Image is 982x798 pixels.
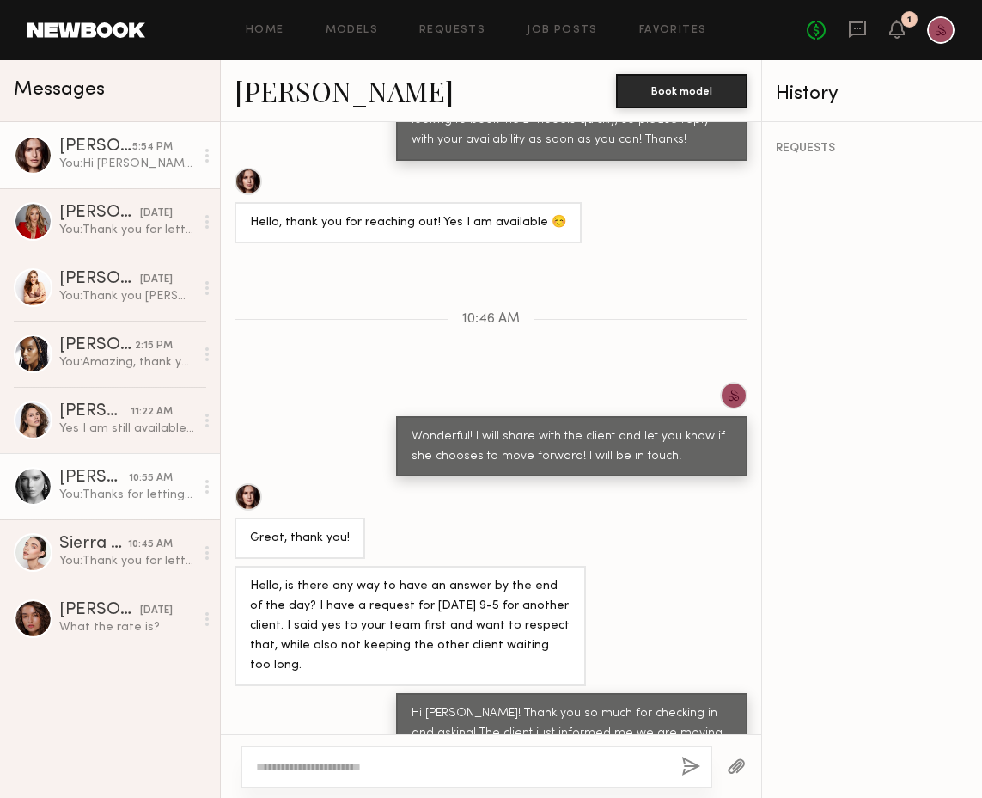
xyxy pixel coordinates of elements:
a: Home [246,25,284,36]
div: Yes I am still available! If there is any way to do an afternoon call time and stay later in the ... [59,420,194,437]
a: Requests [419,25,485,36]
div: 10:45 AM [128,537,173,553]
div: [DATE] [140,603,173,619]
div: You: Hi [PERSON_NAME]! Thank you so much for checking in and asking! The client just informed me ... [59,156,194,172]
a: [PERSON_NAME] [235,72,454,109]
div: 2:15 PM [135,338,173,354]
div: [PERSON_NAME] [59,403,131,420]
div: [PERSON_NAME] [59,602,140,619]
div: REQUESTS [776,143,968,155]
span: Messages [14,80,105,100]
div: [DATE] [140,206,173,222]
div: Hi [PERSON_NAME]! Thank you so much for checking in and asking! The client just informed me we ar... [412,704,732,764]
div: [DATE] [140,272,173,288]
a: Book model [616,83,747,97]
div: You: Thank you for letting us know!! [59,222,194,238]
button: Book model [616,74,747,108]
div: History [776,84,968,104]
div: [PERSON_NAME] [59,138,132,156]
div: Great, thank you! [250,529,350,549]
div: You: Thanks for letting me know! [59,487,194,503]
div: Wonderful! I will share with the client and let you know if she chooses to move forward! I will b... [412,427,732,467]
div: What the rate is? [59,619,194,635]
div: [PERSON_NAME] [59,205,140,222]
div: You: Amazing, thank you! I'll let the client know and get back to you! [59,354,194,371]
a: Favorites [639,25,707,36]
span: 10:46 AM [462,312,520,327]
div: 11:22 AM [131,404,173,420]
a: Models [326,25,378,36]
div: You: Thank you for letting us know [PERSON_NAME]! [59,553,194,569]
a: Job Posts [527,25,598,36]
div: Sierra W. [59,536,128,553]
div: Hello, is there any way to have an answer by the end of the day? I have a request for [DATE] 9-5 ... [250,577,570,676]
div: 10:55 AM [129,470,173,487]
div: 5:54 PM [132,139,173,156]
div: [PERSON_NAME] [59,337,135,354]
div: Hello, thank you for reaching out! Yes I am available ☺️ [250,213,566,233]
div: [PERSON_NAME] [59,470,129,487]
div: 1 [907,15,912,25]
div: You: Thank you [PERSON_NAME]! [59,288,194,304]
div: [PERSON_NAME] [59,271,140,288]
